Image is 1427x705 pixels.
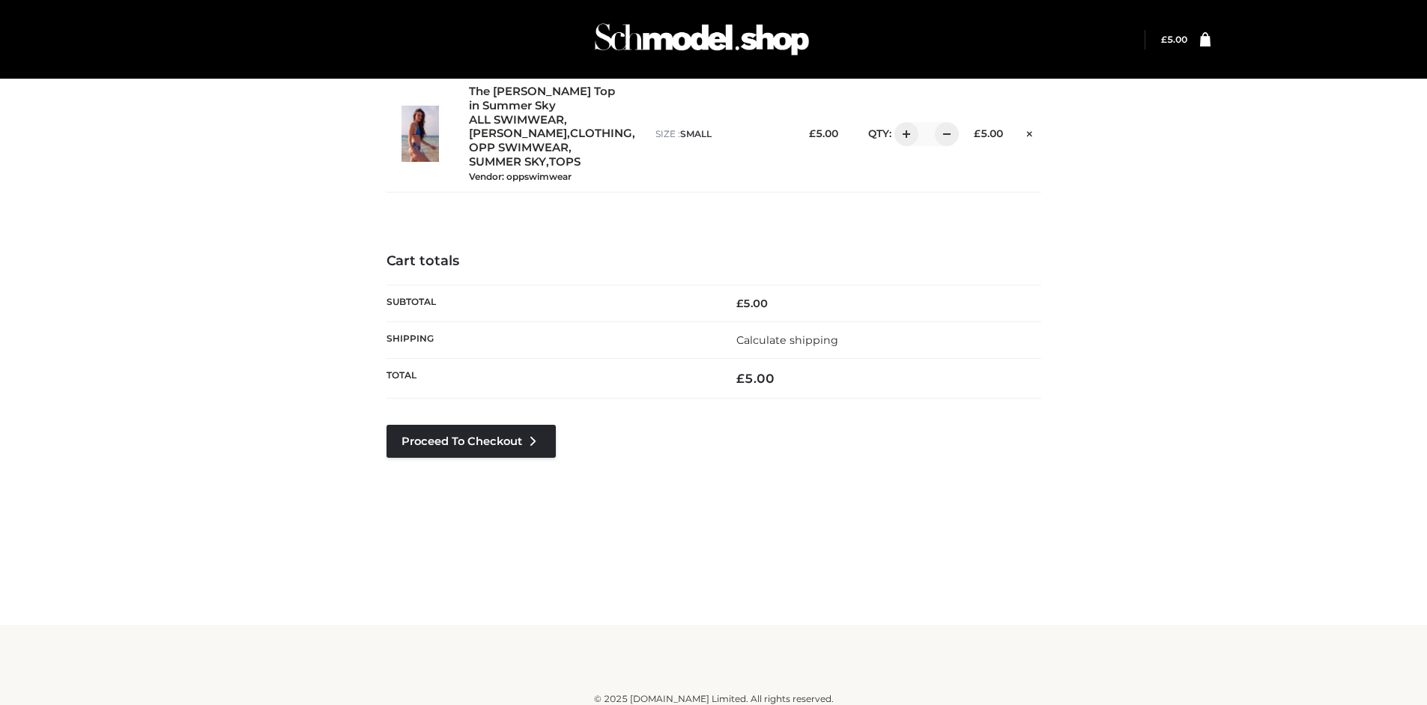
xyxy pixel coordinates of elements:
th: Shipping [387,322,714,359]
h4: Cart totals [387,253,1041,270]
a: Remove this item [1018,122,1040,142]
a: The [PERSON_NAME] Top in Summer Sky [469,85,623,113]
span: £ [974,127,981,139]
p: size : [655,127,784,141]
small: Vendor: oppswimwear [469,171,572,182]
img: Schmodel Admin 964 [590,10,814,69]
bdi: 5.00 [974,127,1003,139]
th: Total [387,359,714,399]
a: Calculate shipping [736,333,838,347]
bdi: 5.00 [809,127,838,139]
span: SMALL [680,128,712,139]
a: CLOTHING [570,127,632,141]
span: £ [736,297,743,310]
a: OPP SWIMWEAR [469,141,569,155]
a: TOPS [549,155,581,169]
a: ALL SWIMWEAR [469,113,564,127]
bdi: 5.00 [736,371,775,386]
span: £ [1161,34,1167,45]
a: £5.00 [1161,34,1187,45]
div: , , , , , [469,85,640,183]
a: Proceed to Checkout [387,425,556,458]
a: SUMMER SKY [469,155,546,169]
th: Subtotal [387,285,714,321]
div: QTY: [853,122,948,146]
span: £ [736,371,745,386]
a: [PERSON_NAME] [469,127,567,141]
bdi: 5.00 [736,297,768,310]
bdi: 5.00 [1161,34,1187,45]
span: £ [809,127,816,139]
